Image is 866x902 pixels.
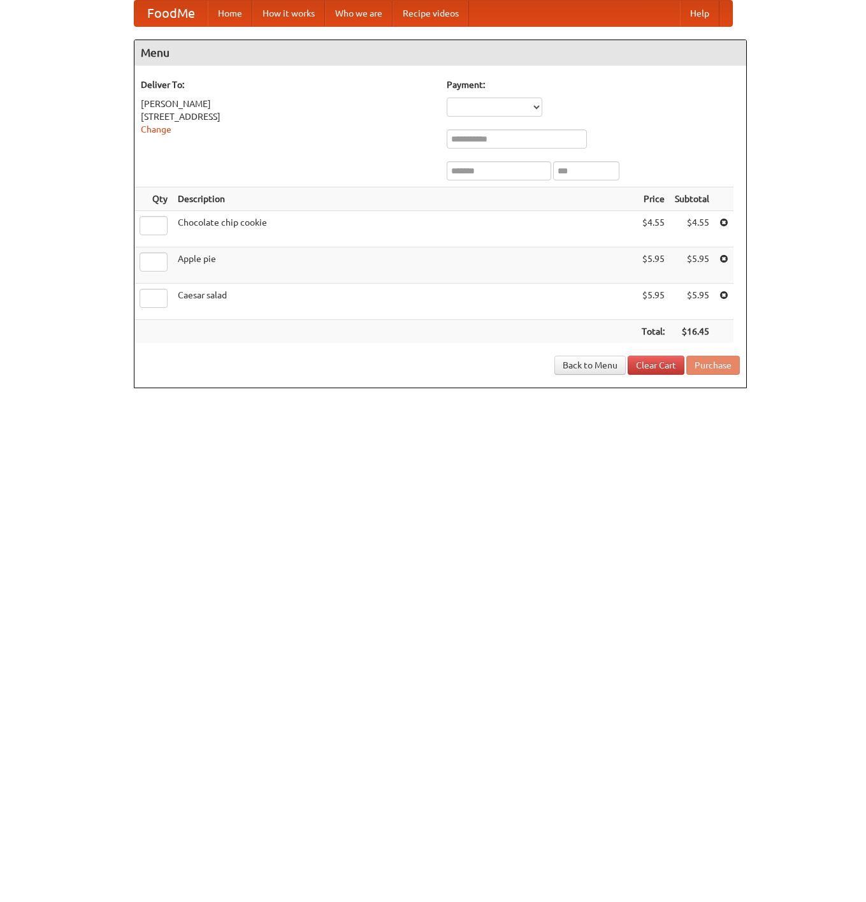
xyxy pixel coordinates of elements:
[637,284,670,320] td: $5.95
[134,40,746,66] h4: Menu
[252,1,325,26] a: How it works
[447,78,740,91] h5: Payment:
[173,187,637,211] th: Description
[670,211,714,247] td: $4.55
[637,320,670,344] th: Total:
[141,110,434,123] div: [STREET_ADDRESS]
[173,247,637,284] td: Apple pie
[134,1,208,26] a: FoodMe
[141,124,171,135] a: Change
[637,187,670,211] th: Price
[670,284,714,320] td: $5.95
[134,187,173,211] th: Qty
[628,356,684,375] a: Clear Cart
[670,320,714,344] th: $16.45
[208,1,252,26] a: Home
[670,247,714,284] td: $5.95
[686,356,740,375] button: Purchase
[554,356,626,375] a: Back to Menu
[670,187,714,211] th: Subtotal
[680,1,719,26] a: Help
[325,1,393,26] a: Who we are
[173,284,637,320] td: Caesar salad
[173,211,637,247] td: Chocolate chip cookie
[141,98,434,110] div: [PERSON_NAME]
[393,1,469,26] a: Recipe videos
[637,211,670,247] td: $4.55
[141,78,434,91] h5: Deliver To:
[637,247,670,284] td: $5.95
